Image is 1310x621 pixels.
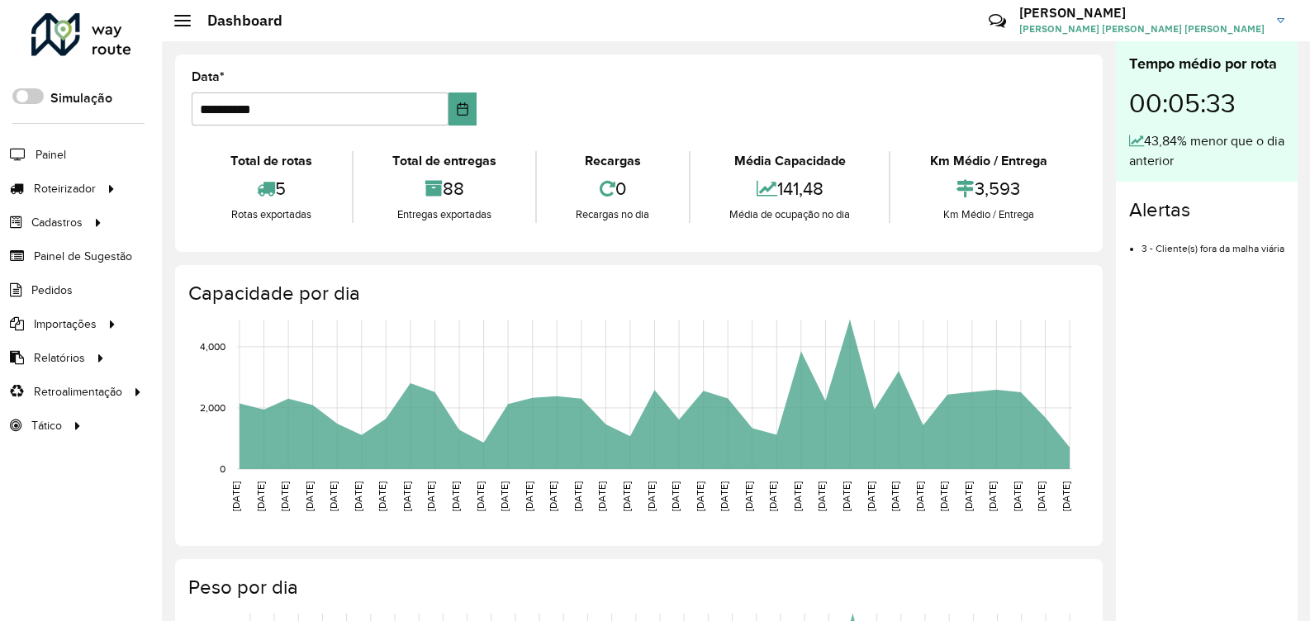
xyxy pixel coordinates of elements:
div: Recargas [541,151,685,171]
li: 3 - Cliente(s) fora da malha viária [1142,229,1284,256]
text: 4,000 [200,341,225,352]
text: [DATE] [304,481,315,511]
div: 141,48 [695,171,885,206]
span: Importações [34,315,97,333]
button: Choose Date [449,92,477,126]
text: [DATE] [572,481,583,511]
text: [DATE] [377,481,387,511]
text: [DATE] [1036,481,1047,511]
h2: Dashboard [191,12,282,30]
h4: Alertas [1129,198,1284,222]
text: [DATE] [841,481,852,511]
span: Painel [36,146,66,164]
h4: Capacidade por dia [188,282,1086,306]
text: [DATE] [816,481,827,511]
span: Roteirizador [34,180,96,197]
h4: Peso por dia [188,576,1086,600]
text: [DATE] [695,481,705,511]
text: [DATE] [1061,481,1071,511]
text: [DATE] [499,481,510,511]
label: Data [192,67,225,87]
text: [DATE] [646,481,657,511]
h3: [PERSON_NAME] [1019,5,1265,21]
text: [DATE] [767,481,778,511]
text: [DATE] [255,481,266,511]
div: Km Médio / Entrega [895,151,1082,171]
text: [DATE] [475,481,486,511]
text: [DATE] [866,481,876,511]
text: [DATE] [425,481,436,511]
text: [DATE] [621,481,632,511]
text: 2,000 [200,402,225,413]
text: [DATE] [279,481,290,511]
text: [DATE] [890,481,900,511]
text: [DATE] [963,481,974,511]
div: 0 [541,171,685,206]
text: [DATE] [792,481,803,511]
text: [DATE] [353,481,363,511]
text: [DATE] [1012,481,1023,511]
span: Retroalimentação [34,383,122,401]
text: [DATE] [914,481,925,511]
text: [DATE] [524,481,534,511]
text: [DATE] [548,481,558,511]
span: Cadastros [31,214,83,231]
text: [DATE] [670,481,681,511]
div: Total de entregas [358,151,532,171]
div: Km Médio / Entrega [895,206,1082,223]
div: Total de rotas [196,151,348,171]
span: Tático [31,417,62,434]
text: [DATE] [401,481,412,511]
label: Simulação [50,88,112,108]
text: [DATE] [987,481,998,511]
span: Pedidos [31,282,73,299]
div: 5 [196,171,348,206]
text: [DATE] [743,481,754,511]
div: 3,593 [895,171,1082,206]
div: 00:05:33 [1129,75,1284,131]
div: Média de ocupação no dia [695,206,885,223]
div: 88 [358,171,532,206]
div: 43,84% menor que o dia anterior [1129,131,1284,171]
text: 0 [220,463,225,474]
text: [DATE] [230,481,241,511]
span: Relatórios [34,349,85,367]
text: [DATE] [450,481,461,511]
span: [PERSON_NAME] [PERSON_NAME] [PERSON_NAME] [1019,21,1265,36]
div: Tempo médio por rota [1129,53,1284,75]
div: Recargas no dia [541,206,685,223]
text: [DATE] [938,481,949,511]
text: [DATE] [328,481,339,511]
a: Contato Rápido [980,3,1015,39]
div: Entregas exportadas [358,206,532,223]
div: Média Capacidade [695,151,885,171]
text: [DATE] [719,481,729,511]
div: Rotas exportadas [196,206,348,223]
text: [DATE] [596,481,607,511]
span: Painel de Sugestão [34,248,132,265]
